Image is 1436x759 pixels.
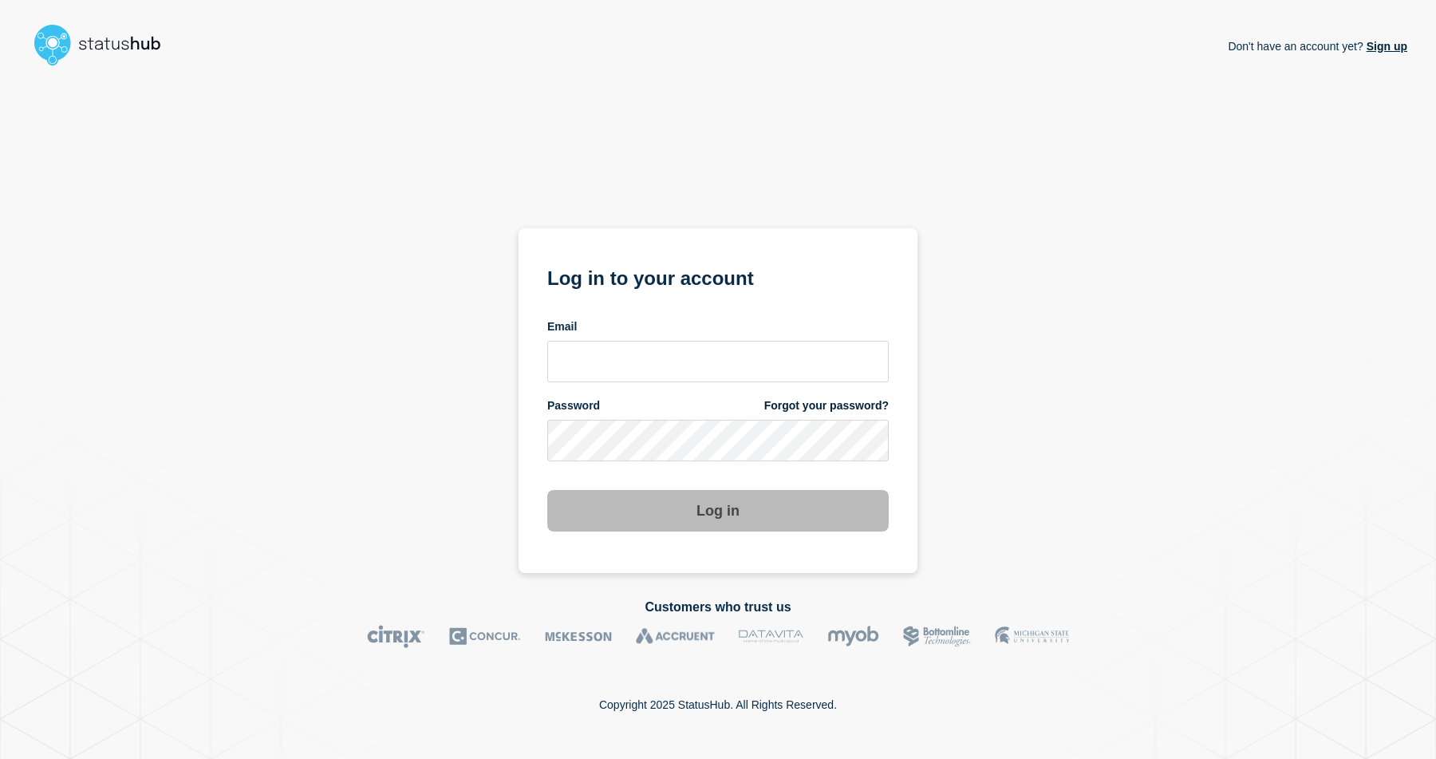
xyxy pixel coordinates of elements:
p: Don't have an account yet? [1228,27,1407,65]
p: Copyright 2025 StatusHub. All Rights Reserved. [599,698,837,711]
img: Accruent logo [636,625,715,648]
img: MSU logo [995,625,1069,648]
input: password input [547,420,889,461]
span: Email [547,319,577,334]
h2: Customers who trust us [29,600,1407,615]
button: Log in [547,490,889,532]
img: McKesson logo [545,625,612,648]
span: Password [547,398,600,413]
img: Concur logo [449,625,521,648]
img: Citrix logo [367,625,425,648]
img: Bottomline logo [903,625,971,648]
h1: Log in to your account [547,262,889,291]
img: StatusHub logo [29,19,180,70]
img: DataVita logo [739,625,803,648]
input: email input [547,341,889,382]
img: myob logo [827,625,879,648]
a: Sign up [1363,40,1407,53]
a: Forgot your password? [764,398,889,413]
